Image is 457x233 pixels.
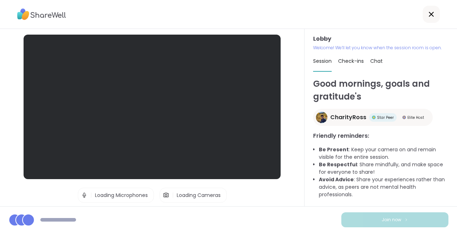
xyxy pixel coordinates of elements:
[338,57,364,65] span: Check-ins
[319,161,448,176] li: : Share mindfully, and make space for everyone to share!
[370,57,383,65] span: Chat
[313,132,448,140] h3: Friendly reminders:
[316,112,327,123] img: CharityRoss
[372,116,376,119] img: Star Peer
[407,115,424,120] span: Elite Host
[330,113,366,122] span: CharityRoss
[313,109,433,126] a: CharityRossCharityRossStar PeerStar PeerElite HostElite Host
[17,6,66,22] img: ShareWell Logo
[163,188,169,202] img: Camera
[404,218,408,222] img: ShareWell Logomark
[382,217,401,223] span: Join now
[402,116,406,119] img: Elite Host
[90,188,92,202] span: |
[313,77,448,103] h1: Good mornings, goals and gratitude's
[172,188,174,202] span: |
[313,57,332,65] span: Session
[177,192,221,199] span: Loading Cameras
[341,212,448,227] button: Join now
[313,35,448,43] h3: Lobby
[319,161,357,168] b: Be Respectful
[319,176,448,198] li: : Share your experiences rather than advice, as peers are not mental health professionals.
[81,188,87,202] img: Microphone
[377,115,394,120] span: Star Peer
[319,146,349,153] b: Be Present
[319,146,448,161] li: : Keep your camera on and remain visible for the entire session.
[313,45,448,51] p: Welcome! We’ll let you know when the session room is open.
[95,192,148,199] span: Loading Microphones
[319,176,354,183] b: Avoid Advice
